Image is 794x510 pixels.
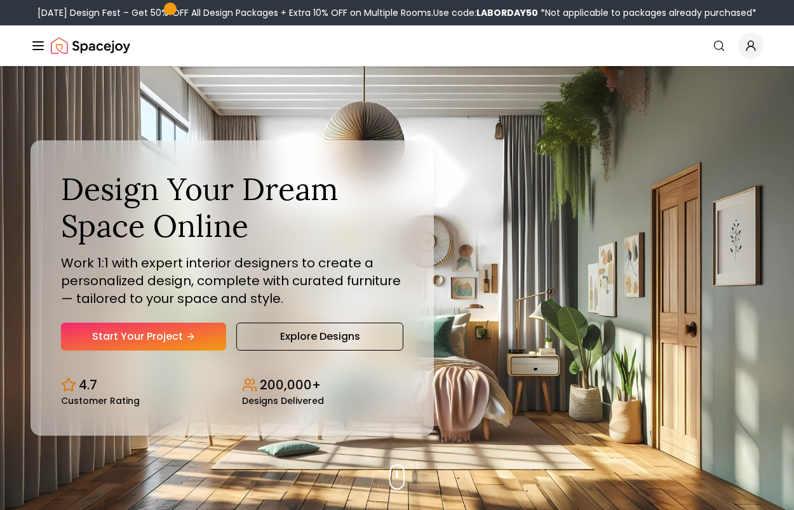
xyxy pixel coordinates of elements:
h1: Design Your Dream Space Online [61,171,403,244]
a: Spacejoy [51,33,130,58]
img: Spacejoy Logo [51,33,130,58]
div: Design stats [61,366,403,405]
span: Use code: [433,6,538,19]
small: Designs Delivered [242,396,324,405]
small: Customer Rating [61,396,140,405]
p: 200,000+ [260,376,321,394]
p: 4.7 [79,376,97,394]
nav: Global [30,25,764,66]
a: Start Your Project [61,323,226,351]
b: LABORDAY50 [476,6,538,19]
a: Explore Designs [236,323,403,351]
div: [DATE] Design Fest – Get 50% OFF All Design Packages + Extra 10% OFF on Multiple Rooms. [37,6,757,19]
p: Work 1:1 with expert interior designers to create a personalized design, complete with curated fu... [61,254,403,307]
span: *Not applicable to packages already purchased* [538,6,757,19]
